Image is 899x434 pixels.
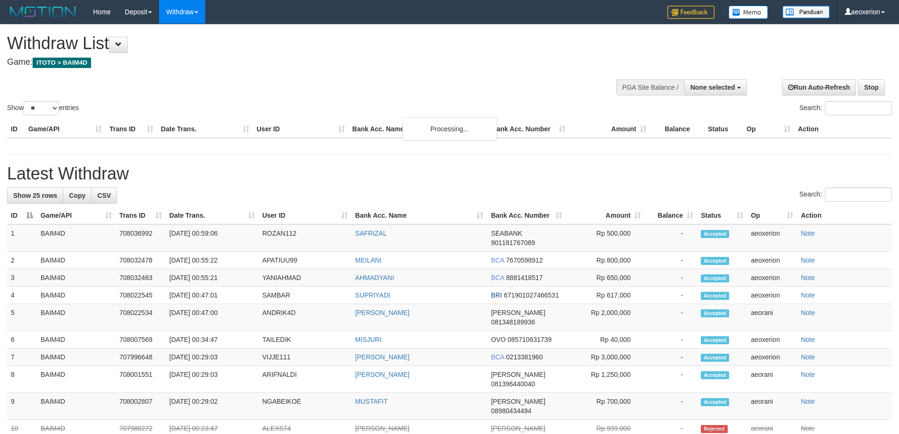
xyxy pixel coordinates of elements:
[858,79,885,95] a: Stop
[650,120,704,138] th: Balance
[91,187,117,204] a: CSV
[259,252,352,269] td: APATIUU99
[747,349,797,366] td: aeoxerion
[747,304,797,331] td: aeorani
[566,349,645,366] td: Rp 3,000,000
[799,187,892,202] label: Search:
[7,331,37,349] td: 6
[37,287,116,304] td: BAIM4D
[166,393,259,420] td: [DATE] 00:29:02
[701,425,727,433] span: Rejected
[488,120,569,138] th: Bank Acc. Number
[355,336,382,343] a: MISJURI
[491,230,522,237] span: SEABANK
[825,187,892,202] input: Search:
[645,349,697,366] td: -
[37,252,116,269] td: BAIM4D
[701,371,729,379] span: Accepted
[491,318,535,326] span: Copy 081348189936 to clipboard
[37,269,116,287] td: BAIM4D
[729,6,768,19] img: Button%20Memo.svg
[116,207,166,224] th: Trans ID: activate to sort column ascending
[37,207,116,224] th: Game/API: activate to sort column ascending
[569,120,650,138] th: Amount
[747,269,797,287] td: aeoxerion
[747,207,797,224] th: Op: activate to sort column ascending
[645,224,697,252] td: -
[116,304,166,331] td: 708022534
[701,398,729,406] span: Accepted
[166,207,259,224] th: Date Trans.: activate to sort column ascending
[7,224,37,252] td: 1
[566,207,645,224] th: Amount: activate to sort column ascending
[355,256,382,264] a: MEILANI
[794,120,892,138] th: Action
[684,79,747,95] button: None selected
[645,331,697,349] td: -
[259,393,352,420] td: NGABEIKOE
[7,207,37,224] th: ID: activate to sort column descending
[13,192,57,199] span: Show 25 rows
[801,425,815,432] a: Note
[7,304,37,331] td: 5
[7,269,37,287] td: 3
[801,256,815,264] a: Note
[506,353,543,361] span: Copy 0213381960 to clipboard
[355,371,410,378] a: [PERSON_NAME]
[743,120,794,138] th: Op
[403,117,497,141] div: Processing...
[491,353,504,361] span: BCA
[801,353,815,361] a: Note
[166,269,259,287] td: [DATE] 00:55:21
[116,252,166,269] td: 708032478
[645,287,697,304] td: -
[491,425,545,432] span: [PERSON_NAME]
[704,120,743,138] th: Status
[166,304,259,331] td: [DATE] 00:47:00
[491,256,504,264] span: BCA
[7,349,37,366] td: 7
[259,366,352,393] td: ARIFNALDI
[566,366,645,393] td: Rp 1,250,000
[701,309,729,317] span: Accepted
[106,120,157,138] th: Trans ID
[507,336,551,343] span: Copy 085710631739 to clipboard
[37,393,116,420] td: BAIM4D
[37,349,116,366] td: BAIM4D
[491,336,505,343] span: OVO
[566,224,645,252] td: Rp 500,000
[690,84,735,91] span: None selected
[116,366,166,393] td: 708001551
[24,101,59,115] select: Showentries
[697,207,747,224] th: Status: activate to sort column ascending
[747,331,797,349] td: aeoxerion
[782,79,856,95] a: Run Auto-Refresh
[801,230,815,237] a: Note
[491,380,535,388] span: Copy 081396440040 to clipboard
[801,371,815,378] a: Note
[69,192,85,199] span: Copy
[566,287,645,304] td: Rp 617,000
[7,287,37,304] td: 4
[801,291,815,299] a: Note
[701,354,729,362] span: Accepted
[37,331,116,349] td: BAIM4D
[25,120,106,138] th: Game/API
[7,252,37,269] td: 2
[487,207,566,224] th: Bank Acc. Number: activate to sort column ascending
[259,349,352,366] td: VIJJE111
[7,393,37,420] td: 9
[566,269,645,287] td: Rp 650,000
[7,101,79,115] label: Show entries
[491,291,502,299] span: BRI
[491,309,545,316] span: [PERSON_NAME]
[166,224,259,252] td: [DATE] 00:59:06
[116,331,166,349] td: 708007569
[566,252,645,269] td: Rp 800,000
[825,101,892,115] input: Search:
[33,58,91,68] span: ITOTO > BAIM4D
[259,207,352,224] th: User ID: activate to sort column ascending
[355,398,388,405] a: MUSTAFIT
[701,336,729,344] span: Accepted
[166,252,259,269] td: [DATE] 00:55:22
